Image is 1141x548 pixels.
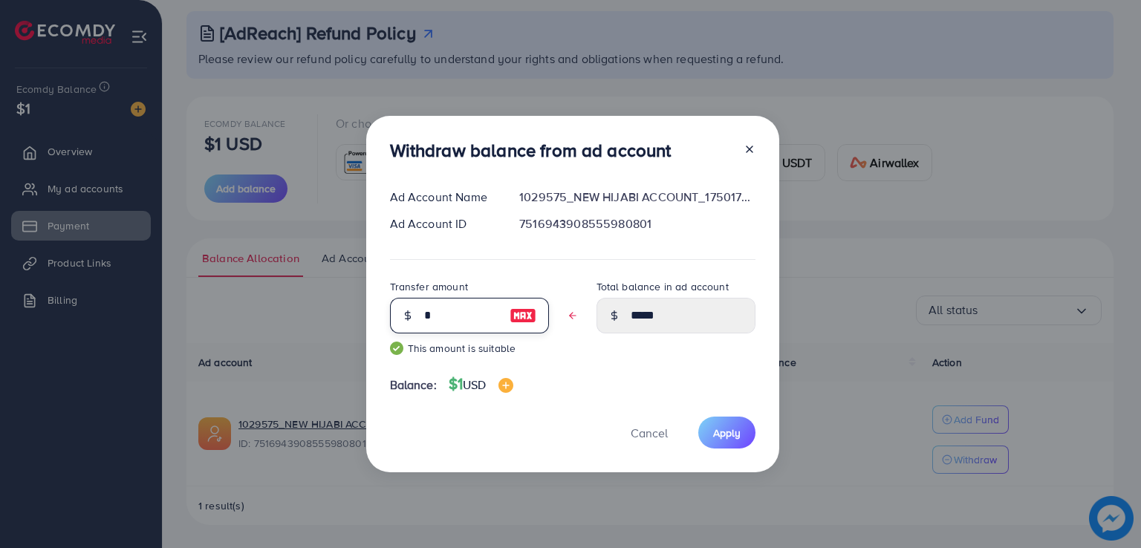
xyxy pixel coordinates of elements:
img: guide [390,342,403,355]
label: Total balance in ad account [596,279,729,294]
img: image [498,378,513,393]
span: Balance: [390,376,437,394]
small: This amount is suitable [390,341,549,356]
button: Cancel [612,417,686,448]
span: Apply [713,425,741,440]
div: Ad Account Name [378,189,508,206]
h3: Withdraw balance from ad account [390,140,672,161]
img: image [510,307,536,324]
div: 1029575_NEW HIJABI ACCOUNT_1750174899934 [507,189,767,206]
span: Cancel [631,425,668,441]
div: 7516943908555980801 [507,215,767,232]
h4: $1 [449,375,513,394]
span: USD [463,376,486,393]
button: Apply [698,417,755,448]
label: Transfer amount [390,279,468,294]
div: Ad Account ID [378,215,508,232]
